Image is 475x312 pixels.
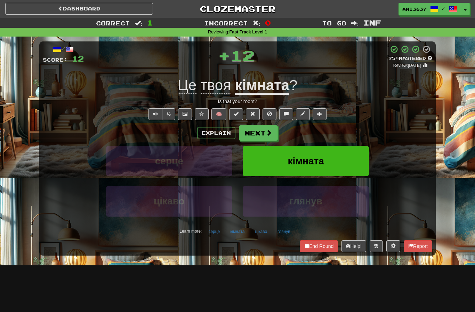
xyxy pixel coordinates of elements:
span: To go [322,19,346,26]
span: : [135,20,143,26]
button: цікаво [106,186,232,216]
a: Dashboard [5,3,153,15]
button: Favorite sentence (alt+f) [195,108,209,120]
button: глянув [274,226,294,237]
span: Incorrect [204,19,248,26]
span: глянув [289,196,322,206]
span: 12 [72,54,84,63]
a: ami3637 / [398,3,461,15]
span: + [218,45,230,66]
button: Edit sentence (alt+d) [296,108,310,120]
button: Set this sentence to 100% Mastered (alt+m) [229,108,243,120]
span: 0 [265,18,271,27]
button: кімната [243,146,369,176]
button: Reset to 0% Mastered (alt+r) [246,108,260,120]
button: Play sentence audio (ctl+space) [148,108,162,120]
span: 12 [230,47,255,64]
button: Next [239,125,278,141]
button: Add to collection (alt+a) [313,108,327,120]
span: Score: [43,57,68,63]
button: глянув [243,186,369,216]
div: / [43,45,84,54]
span: твоя [201,77,231,94]
a: Clozemaster [163,3,311,15]
span: серце [155,156,183,166]
button: серце [204,226,224,237]
div: Text-to-speech controls [147,108,175,120]
button: Ignore sentence (alt+i) [263,108,276,120]
button: ½ [162,108,175,120]
span: ami3637 [402,6,427,12]
span: / [442,6,445,10]
span: : [253,20,260,26]
div: Is that your room? [43,98,432,105]
button: 🧠 [211,108,226,120]
button: Discuss sentence (alt+u) [279,108,293,120]
span: 75 % [388,55,399,61]
button: цікаво [251,226,271,237]
button: Show image (alt+x) [178,108,192,120]
button: кімната [226,226,248,237]
span: Correct [96,19,130,26]
span: цікаво [154,196,185,206]
button: серце [106,146,232,176]
span: Inf [363,18,381,27]
button: End Round [300,240,338,252]
button: Report [404,240,432,252]
span: ? [289,77,297,93]
small: Review: [DATE] [393,63,421,68]
button: Help! [341,240,366,252]
div: Mastered [388,55,432,62]
small: Learn more: [179,229,202,234]
button: Round history (alt+y) [370,240,383,252]
strong: Fast Track Level 1 [230,30,267,34]
u: кімната [235,77,289,95]
span: : [351,20,359,26]
span: 1 [147,18,153,27]
span: кімната [288,156,324,166]
button: Explain [197,127,235,139]
span: Це [178,77,196,94]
